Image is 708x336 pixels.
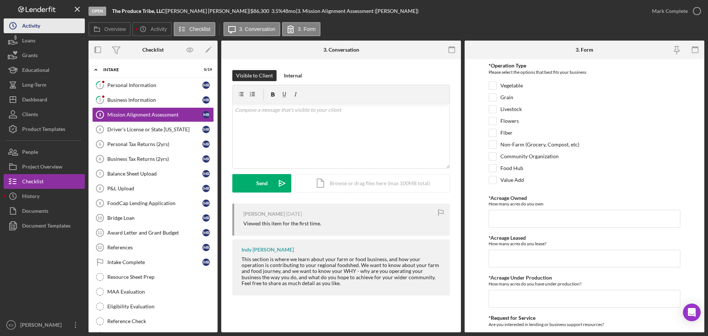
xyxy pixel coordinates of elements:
button: Checklist [174,22,215,36]
div: Checklist [22,174,44,191]
div: Educational [22,63,49,79]
div: Business Tax Returns (2yrs) [107,156,202,162]
button: Dashboard [4,92,85,107]
button: Visible to Client [232,70,277,81]
a: 2Business InformationMR [92,93,214,107]
label: Fiber [500,129,513,136]
button: Project Overview [4,159,85,174]
label: Grain [500,94,513,101]
div: P&L Upload [107,186,202,191]
label: Livestock [500,105,522,113]
a: 11Award Letter and Grant BudgetMR [92,225,214,240]
a: Long-Term [4,77,85,92]
button: ES[PERSON_NAME] [4,318,85,332]
div: History [22,189,39,205]
div: M R [202,111,210,118]
a: 10Bridge LoanMR [92,211,214,225]
tspan: 1 [99,83,101,87]
a: Intake CompleteMR [92,255,214,270]
tspan: 5 [99,142,101,146]
button: Activity [132,22,171,36]
div: Are you interested in lending or business support resources? [489,321,680,330]
a: 1Personal InformationMR [92,78,214,93]
label: Non-Farm (Grocery, Compost, etc) [500,141,579,148]
label: Food Hub [500,164,523,172]
a: Resource Sheet Prep [92,270,214,284]
div: *Request for Service [489,315,680,321]
div: Reference Check [107,318,214,324]
div: Internal [284,70,302,81]
label: Activity [150,26,167,32]
div: 3. Form [576,47,593,53]
button: History [4,189,85,204]
div: This section is where we learn about your farm or food business, and how your operation is contri... [242,256,442,286]
div: M R [202,244,210,251]
a: Grants [4,48,85,63]
tspan: 6 [99,157,101,161]
button: Document Templates [4,218,85,233]
label: Overview [104,26,126,32]
button: 3. Conversation [223,22,280,36]
div: Checklist [142,47,164,53]
div: M R [202,185,210,192]
div: | [112,8,166,14]
div: Open Intercom Messenger [683,304,701,321]
div: [PERSON_NAME] [PERSON_NAME] | [166,8,250,14]
tspan: 7 [99,172,101,176]
a: Activity [4,18,85,33]
a: 4Driver's License or State [US_STATE]MR [92,122,214,137]
tspan: 10 [97,216,102,220]
a: Checklist [4,174,85,189]
a: 9FoodCap Lending ApplicationMR [92,196,214,211]
div: Loans [22,33,35,50]
div: Indy [PERSON_NAME] [242,247,294,253]
tspan: 9 [99,201,101,205]
div: How many acres do you lease? [489,241,680,246]
div: Document Templates [22,218,70,235]
div: Mission Alignment Assessment [107,112,202,118]
a: 8P&L UploadMR [92,181,214,196]
div: How many acres do you own [489,201,680,207]
div: Product Templates [22,122,65,138]
button: Overview [88,22,131,36]
div: Personal Information [107,82,202,88]
label: Flowers [500,117,519,125]
a: Reference Check [92,314,214,329]
div: M R [202,141,210,148]
div: M R [202,82,210,89]
label: Checklist [190,26,211,32]
div: *Operation Type [489,63,680,69]
a: Documents [4,204,85,218]
div: People [22,145,38,161]
a: Eligibility Evaluation [92,299,214,314]
div: FoodCap Lending Application [107,200,202,206]
span: $86,300 [250,8,269,14]
tspan: 3 [99,112,101,117]
div: Intake [103,67,194,72]
a: Educational [4,63,85,77]
div: 48 mo [282,8,296,14]
div: Viewed this item for the first time. [243,221,321,226]
div: M R [202,96,210,104]
div: M R [202,170,210,177]
div: Dashboard [22,92,47,109]
a: Loans [4,33,85,48]
button: Product Templates [4,122,85,136]
div: Grants [22,48,38,65]
div: Intake Complete [107,259,202,265]
div: Project Overview [22,159,62,176]
div: 3.5 % [271,8,282,14]
div: Activity [22,18,40,35]
div: Clients [22,107,38,124]
tspan: 4 [99,127,101,132]
div: Resource Sheet Prep [107,274,214,280]
div: M R [202,126,210,133]
div: Eligibility Evaluation [107,304,214,309]
a: 3Mission Alignment AssessmentMR [92,107,214,122]
tspan: 12 [97,245,102,250]
b: The Produce Tribe, LLC [112,8,164,14]
button: Clients [4,107,85,122]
